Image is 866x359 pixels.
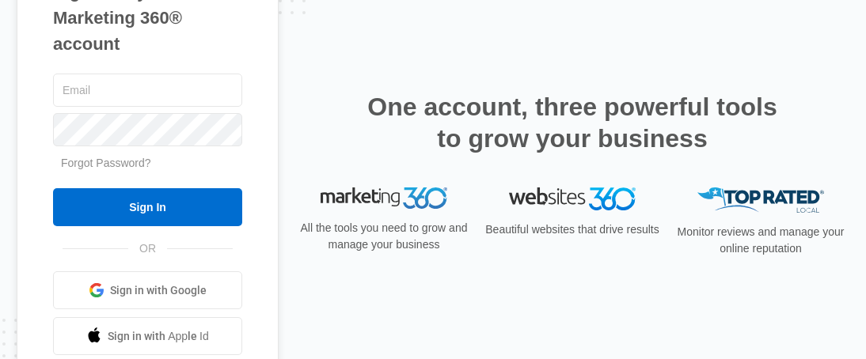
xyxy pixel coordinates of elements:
[110,282,207,299] span: Sign in with Google
[484,221,661,238] p: Beautiful websites that drive results
[53,188,242,226] input: Sign In
[363,91,782,154] h2: One account, three powerful tools to grow your business
[509,187,636,210] img: Websites 360
[61,157,151,169] a: Forgot Password?
[321,187,447,210] img: Marketing 360
[128,240,167,257] span: OR
[53,271,242,309] a: Sign in with Google
[697,187,824,214] img: Top Rated Local
[53,74,242,107] input: Email
[53,317,242,355] a: Sign in with Apple Id
[672,224,849,257] p: Monitor reviews and manage your online reputation
[108,328,209,345] span: Sign in with Apple Id
[295,220,473,253] p: All the tools you need to grow and manage your business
